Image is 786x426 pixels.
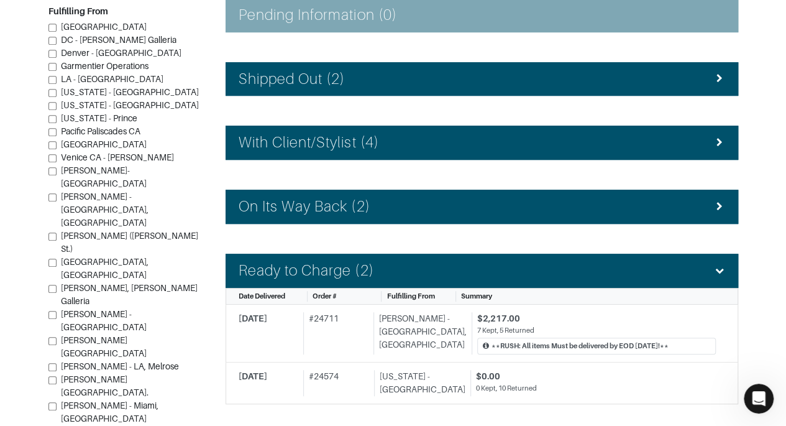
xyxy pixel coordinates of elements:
[239,371,267,381] span: [DATE]
[744,384,774,414] iframe: Intercom live chat
[48,239,60,251] img: Profile image for Garmentier
[61,335,147,358] span: [PERSON_NAME][GEOGRAPHIC_DATA]
[61,74,163,84] span: LA - [GEOGRAPHIC_DATA]
[313,292,337,300] span: Order #
[61,22,147,32] span: [GEOGRAPHIC_DATA]
[61,192,149,228] span: [PERSON_NAME] - [GEOGRAPHIC_DATA], [GEOGRAPHIC_DATA]
[30,208,105,218] b: under 12 hours
[10,266,239,320] div: Garmentier says…
[476,383,716,394] div: 0 Kept, 10 Returned
[476,370,716,383] div: $0.00
[48,141,57,149] input: [GEOGRAPHIC_DATA]
[61,139,147,149] span: [GEOGRAPHIC_DATA]
[48,233,57,241] input: [PERSON_NAME] ([PERSON_NAME] St.)
[61,87,199,97] span: [US_STATE] - [GEOGRAPHIC_DATA]
[239,262,374,280] h4: Ready to Charge (2)
[64,241,112,249] b: Garmentier
[20,295,98,303] div: Garmentier • [DATE]
[218,5,240,27] div: Close
[61,401,158,424] span: [PERSON_NAME] - Miami, [GEOGRAPHIC_DATA]
[48,259,57,267] input: [GEOGRAPHIC_DATA], [GEOGRAPHIC_DATA]
[61,257,149,280] span: [GEOGRAPHIC_DATA], [GEOGRAPHIC_DATA]
[10,237,239,266] div: Garmentier says…
[61,100,199,110] span: [US_STATE] - [GEOGRAPHIC_DATA]
[10,133,239,238] div: Operator says…
[61,48,181,58] span: Denver - [GEOGRAPHIC_DATA]
[61,231,198,254] span: [PERSON_NAME] ([PERSON_NAME] St.)
[48,285,57,293] input: [PERSON_NAME], [PERSON_NAME] Galleria
[88,72,239,123] div: [GRM REF. #24803]--------------------Return label included in box :)
[303,312,368,355] div: # 24711
[64,239,201,251] div: joined the conversation
[461,292,492,300] span: Summary
[48,5,108,18] label: Fulfilling From
[10,133,204,228] div: You’ll get replies here and in your email:✉️[PERSON_NAME][EMAIL_ADDRESS][DOMAIN_NAME]Our usual re...
[48,76,57,84] input: LA - [GEOGRAPHIC_DATA]
[61,361,179,371] span: [PERSON_NAME] - LA, Melrose
[61,165,147,188] span: [PERSON_NAME]-[GEOGRAPHIC_DATA]
[61,35,176,45] span: DC - [PERSON_NAME] Galleria
[239,6,397,24] h4: Pending Information (0)
[8,5,32,29] button: go back
[61,126,140,136] span: Pacific Paliscades CA
[374,370,465,396] div: [US_STATE] - [GEOGRAPHIC_DATA]
[60,16,155,28] p: The team can also help
[60,6,104,16] h1: Operator
[61,152,174,162] span: Venice CA - [PERSON_NAME]
[373,312,467,355] div: [PERSON_NAME] - [GEOGRAPHIC_DATA], [GEOGRAPHIC_DATA]
[35,7,55,27] img: Profile image for Operator
[48,337,57,345] input: [PERSON_NAME][GEOGRAPHIC_DATA]
[10,72,239,133] div: Vince says…
[20,273,166,285] div: Wonderful, thank you so much! :)
[61,374,149,397] span: [PERSON_NAME][GEOGRAPHIC_DATA].
[239,134,379,152] h4: With Client/Stylist (4)
[48,311,57,319] input: [PERSON_NAME] - [GEOGRAPHIC_DATA]
[48,128,57,136] input: Pacific Paliscades CA
[48,154,57,162] input: Venice CA - [PERSON_NAME]
[48,376,57,384] input: [PERSON_NAME][GEOGRAPHIC_DATA].
[61,113,137,123] span: [US_STATE] - Prince
[491,341,669,351] div: **RUSH: All items Must be delivered by EOD [DATE]!**
[48,402,57,410] input: [PERSON_NAME] - Miami, [GEOGRAPHIC_DATA]
[48,193,57,201] input: [PERSON_NAME] - [GEOGRAPHIC_DATA], [GEOGRAPHIC_DATA]
[477,325,716,336] div: 7 Kept, 5 Returned
[239,198,370,216] h4: On Its Way Back (2)
[194,5,218,29] button: Home
[48,167,57,175] input: [PERSON_NAME]-[GEOGRAPHIC_DATA]
[48,37,57,45] input: DC - [PERSON_NAME] Galleria
[48,89,57,97] input: [US_STATE] - [GEOGRAPHIC_DATA]
[61,61,149,71] span: Garmentier Operations
[48,363,57,371] input: [PERSON_NAME] - LA, Melrose
[61,283,198,306] span: [PERSON_NAME], [PERSON_NAME] Galleria
[239,70,345,88] h4: Shipped Out (2)
[386,292,434,300] span: Fulfilling From
[303,370,369,396] div: # 24574
[48,102,57,110] input: [US_STATE] - [GEOGRAPHIC_DATA]
[477,312,716,325] div: $2,217.00
[48,115,57,123] input: [US_STATE] - Prince
[48,50,57,58] input: Denver - [GEOGRAPHIC_DATA]
[61,309,147,332] span: [PERSON_NAME] - [GEOGRAPHIC_DATA]
[48,24,57,32] input: [GEOGRAPHIC_DATA]
[20,141,194,189] div: You’ll get replies here and in your email: ✉️
[10,266,176,293] div: Wonderful, thank you so much! :)Garmentier • [DATE]
[239,292,285,300] span: Date Delivered
[48,63,57,71] input: Garmentier Operations
[20,195,194,220] div: Our usual reply time 🕒
[20,165,190,188] b: [PERSON_NAME][EMAIL_ADDRESS][DOMAIN_NAME]
[239,313,267,323] span: [DATE]
[98,79,229,116] div: [GRM REF. #24803] -------------------- Return label included in box :)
